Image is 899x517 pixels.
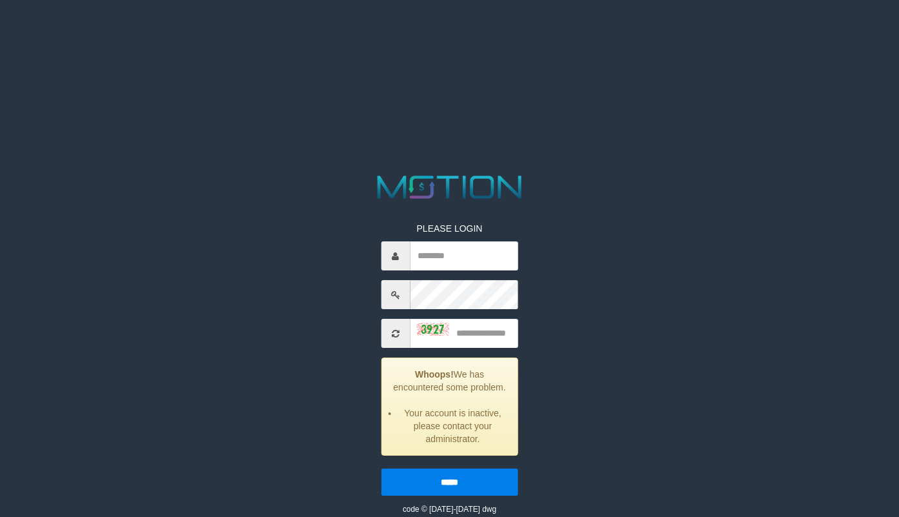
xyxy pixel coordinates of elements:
img: captcha [416,323,449,336]
li: Your account is inactive, please contact your administrator. [398,407,507,445]
small: code © [DATE]-[DATE] dwg [403,505,496,514]
p: PLEASE LOGIN [381,222,518,235]
img: MOTION_logo.png [371,172,529,203]
div: We has encountered some problem. [381,358,518,456]
strong: Whoops! [415,369,454,380]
